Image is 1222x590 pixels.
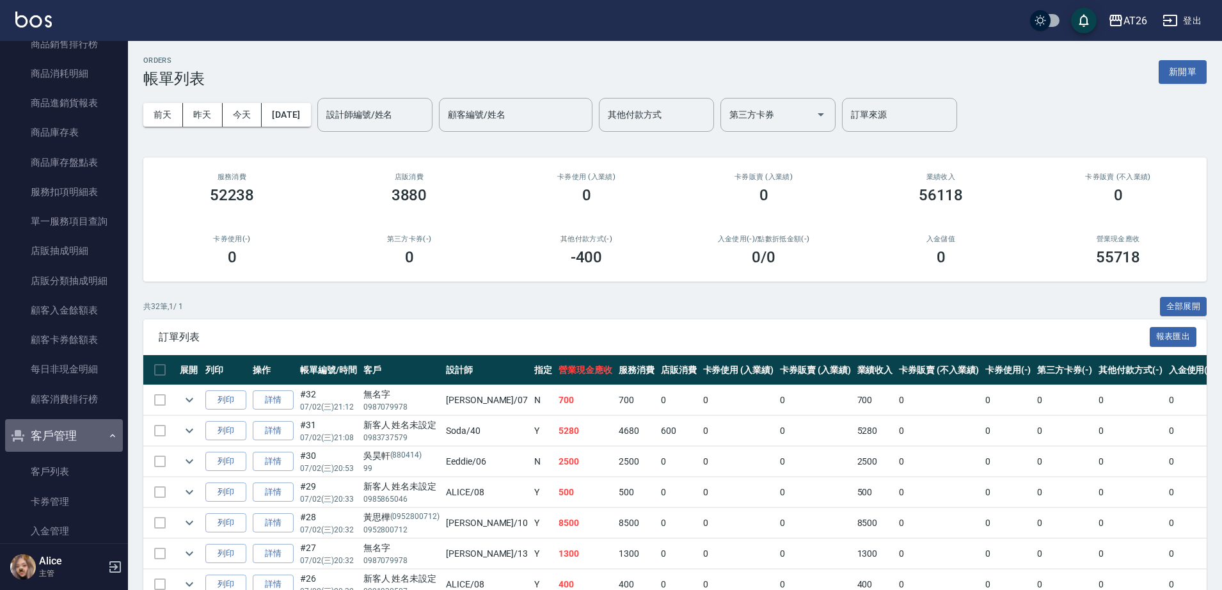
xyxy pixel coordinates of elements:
a: 詳情 [253,513,294,533]
td: 0 [1095,447,1166,477]
p: 0985865046 [363,493,440,505]
a: 顧客卡券餘額表 [5,325,123,355]
td: 0 [777,385,854,415]
td: Soda /40 [443,416,531,446]
a: 商品消耗明細 [5,59,123,88]
button: 報表匯出 [1150,327,1197,347]
td: #32 [297,385,360,415]
button: 昨天 [183,103,223,127]
h3: 55718 [1096,248,1141,266]
th: 帳單編號/時間 [297,355,360,385]
th: 卡券使用 (入業績) [700,355,777,385]
img: Logo [15,12,52,28]
td: 600 [658,416,700,446]
th: 第三方卡券(-) [1034,355,1095,385]
td: 8500 [615,508,658,538]
td: #31 [297,416,360,446]
td: 0 [777,539,854,569]
button: 列印 [205,452,246,472]
h2: 第三方卡券(-) [336,235,482,243]
a: 服務扣項明細表 [5,177,123,207]
p: 07/02 (三) 20:32 [300,555,357,566]
button: 客戶管理 [5,419,123,452]
h2: 業績收入 [868,173,1014,181]
td: 0 [982,477,1035,507]
h2: 卡券使用 (入業績) [513,173,660,181]
p: (0952800712) [390,511,440,524]
td: #27 [297,539,360,569]
div: AT26 [1123,13,1147,29]
td: 500 [555,477,615,507]
button: 全部展開 [1160,297,1207,317]
a: 店販抽成明細 [5,236,123,266]
td: 5280 [854,416,896,446]
button: AT26 [1103,8,1152,34]
div: 無名字 [363,388,440,401]
div: 新客人 姓名未設定 [363,480,440,493]
button: 列印 [205,482,246,502]
td: 0 [700,539,777,569]
td: 0 [1166,539,1218,569]
td: 700 [854,385,896,415]
a: 入金管理 [5,516,123,546]
th: 指定 [531,355,555,385]
p: 共 32 筆, 1 / 1 [143,301,183,312]
td: 0 [658,385,700,415]
td: 0 [1034,416,1095,446]
td: 0 [777,508,854,538]
td: 2500 [854,447,896,477]
h3: 服務消費 [159,173,305,181]
td: Y [531,508,555,538]
h3: 0 [228,248,237,266]
td: 0 [982,447,1035,477]
th: 卡券販賣 (不入業績) [896,355,981,385]
h3: 帳單列表 [143,70,205,88]
td: 500 [615,477,658,507]
td: 0 [658,508,700,538]
button: expand row [180,513,199,532]
td: 5280 [555,416,615,446]
h2: 入金儲值 [868,235,1014,243]
td: 0 [1095,477,1166,507]
div: 無名字 [363,541,440,555]
td: N [531,447,555,477]
th: 其他付款方式(-) [1095,355,1166,385]
th: 店販消費 [658,355,700,385]
td: Eeddie /06 [443,447,531,477]
th: 營業現金應收 [555,355,615,385]
td: 700 [615,385,658,415]
h3: 0 [1114,186,1123,204]
td: #29 [297,477,360,507]
h3: 0 [405,248,414,266]
td: 0 [777,477,854,507]
td: 0 [1095,539,1166,569]
h5: Alice [39,555,104,568]
p: 07/02 (三) 21:08 [300,432,357,443]
a: 詳情 [253,390,294,410]
td: 0 [1166,447,1218,477]
td: Y [531,539,555,569]
a: 詳情 [253,452,294,472]
td: 0 [1034,385,1095,415]
th: 列印 [202,355,250,385]
td: 0 [1034,447,1095,477]
p: 07/02 (三) 20:53 [300,463,357,474]
a: 詳情 [253,421,294,441]
td: 2500 [615,447,658,477]
td: 0 [896,508,981,538]
td: 8500 [555,508,615,538]
td: 0 [1166,477,1218,507]
a: 顧客消費排行榜 [5,385,123,414]
a: 新開單 [1159,65,1207,77]
th: 卡券使用(-) [982,355,1035,385]
th: 入金使用(-) [1166,355,1218,385]
button: expand row [180,544,199,563]
p: 07/02 (三) 21:12 [300,401,357,413]
th: 展開 [177,355,202,385]
h2: 卡券販賣 (不入業績) [1045,173,1191,181]
td: 0 [1095,416,1166,446]
div: 吳昊軒 [363,449,440,463]
h3: 0 [937,248,946,266]
h2: 其他付款方式(-) [513,235,660,243]
h2: 卡券販賣 (入業績) [690,173,837,181]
